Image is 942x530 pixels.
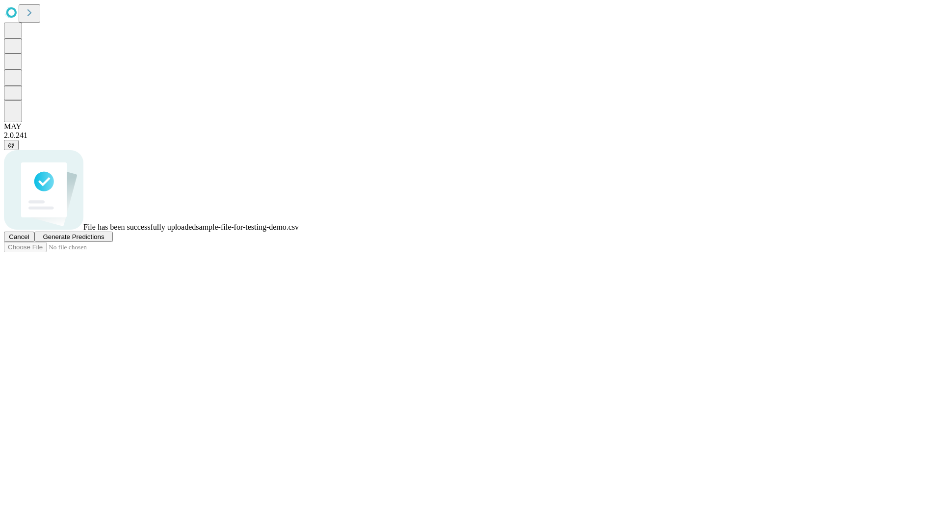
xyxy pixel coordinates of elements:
span: sample-file-for-testing-demo.csv [196,223,299,231]
button: Cancel [4,232,34,242]
span: Cancel [9,233,29,240]
div: MAY [4,122,938,131]
span: Generate Predictions [43,233,104,240]
button: @ [4,140,19,150]
span: @ [8,141,15,149]
span: File has been successfully uploaded [83,223,196,231]
button: Generate Predictions [34,232,113,242]
div: 2.0.241 [4,131,938,140]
